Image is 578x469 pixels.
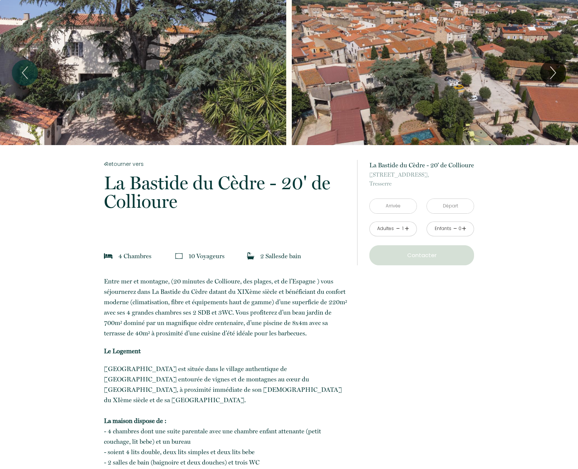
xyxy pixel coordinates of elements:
button: Contacter [369,245,474,265]
p: La Bastide du Cèdre - 20' de Collioure [369,160,474,170]
p: 2 Salle de bain [260,251,301,261]
button: Previous [12,60,38,86]
span: s [222,252,225,260]
a: Retourner vers [104,160,347,168]
div: 0 [458,225,462,232]
span: s [149,252,151,260]
input: Départ [427,199,474,213]
div: 1 [401,225,405,232]
input: Arrivée [370,199,417,213]
strong: Le Logement [104,347,141,355]
p: La Bastide du Cèdre - 20' de Collioure [104,174,347,211]
p: Contacter [372,251,471,260]
div: Adultes [377,225,394,232]
p: 10 Voyageur [189,251,225,261]
a: + [405,223,409,234]
a: + [462,223,466,234]
p: Tresserre [369,170,474,188]
a: - [396,223,400,234]
span: s [278,252,281,260]
div: Enfants [435,225,451,232]
p: 4 Chambre [118,251,151,261]
span: [STREET_ADDRESS], [369,170,474,179]
p: Entre mer et montagne, (20 minutes de Collioure, des plages, et de l’Espagne ) vous séjournerez d... [104,276,347,338]
strong: La maison dispose de : [104,417,167,424]
img: guests [175,252,183,260]
a: - [453,223,457,234]
button: Next [540,60,566,86]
